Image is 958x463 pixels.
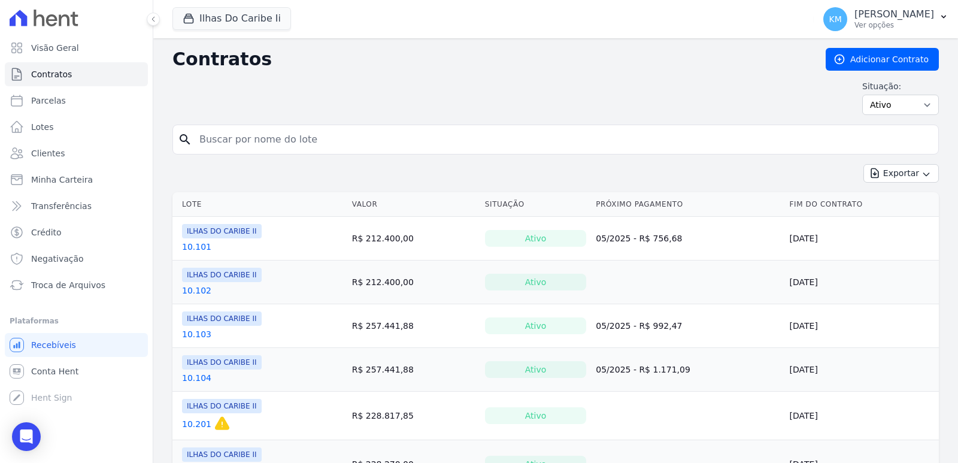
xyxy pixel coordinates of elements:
span: ILHAS DO CARIBE II [182,447,262,462]
span: Conta Hent [31,365,78,377]
td: R$ 212.400,00 [347,217,480,261]
div: Ativo [485,230,586,247]
a: Parcelas [5,89,148,113]
span: ILHAS DO CARIBE II [182,355,262,370]
a: 05/2025 - R$ 992,47 [596,321,682,331]
input: Buscar por nome do lote [192,128,933,152]
th: Próximo Pagamento [591,192,784,217]
div: Plataformas [10,314,143,328]
p: [PERSON_NAME] [854,8,934,20]
th: Fim do Contrato [785,192,939,217]
span: Negativação [31,253,84,265]
a: Crédito [5,220,148,244]
td: [DATE] [785,217,939,261]
td: [DATE] [785,392,939,440]
a: Recebíveis [5,333,148,357]
td: R$ 212.400,00 [347,261,480,304]
button: KM [PERSON_NAME] Ver opções [814,2,958,36]
p: Ver opções [854,20,934,30]
span: Visão Geral [31,42,79,54]
th: Situação [480,192,591,217]
button: Exportar [863,164,939,183]
a: 05/2025 - R$ 1.171,09 [596,365,690,374]
a: Transferências [5,194,148,218]
th: Lote [172,192,347,217]
span: Minha Carteira [31,174,93,186]
a: Negativação [5,247,148,271]
a: Minha Carteira [5,168,148,192]
span: Lotes [31,121,54,133]
div: Open Intercom Messenger [12,422,41,451]
a: 10.102 [182,285,211,296]
span: KM [829,15,841,23]
span: Recebíveis [31,339,76,351]
td: [DATE] [785,348,939,392]
span: Parcelas [31,95,66,107]
a: Contratos [5,62,148,86]
a: 05/2025 - R$ 756,68 [596,234,682,243]
a: Conta Hent [5,359,148,383]
span: ILHAS DO CARIBE II [182,311,262,326]
span: Troca de Arquivos [31,279,105,291]
a: Troca de Arquivos [5,273,148,297]
a: 10.201 [182,418,211,430]
div: Ativo [485,317,586,334]
a: 10.103 [182,328,211,340]
span: Transferências [31,200,92,212]
span: Crédito [31,226,62,238]
a: 10.104 [182,372,211,384]
a: Lotes [5,115,148,139]
td: R$ 257.441,88 [347,348,480,392]
td: [DATE] [785,261,939,304]
td: R$ 257.441,88 [347,304,480,348]
span: Contratos [31,68,72,80]
a: Clientes [5,141,148,165]
i: search [178,132,192,147]
span: ILHAS DO CARIBE II [182,224,262,238]
a: Visão Geral [5,36,148,60]
a: 10.101 [182,241,211,253]
h2: Contratos [172,49,807,70]
label: Situação: [862,80,939,92]
div: Ativo [485,361,586,378]
span: ILHAS DO CARIBE II [182,399,262,413]
button: Ilhas Do Caribe Ii [172,7,291,30]
a: Adicionar Contrato [826,48,939,71]
span: ILHAS DO CARIBE II [182,268,262,282]
th: Valor [347,192,480,217]
td: [DATE] [785,304,939,348]
td: R$ 228.817,85 [347,392,480,440]
div: Ativo [485,274,586,290]
div: Ativo [485,407,586,424]
span: Clientes [31,147,65,159]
